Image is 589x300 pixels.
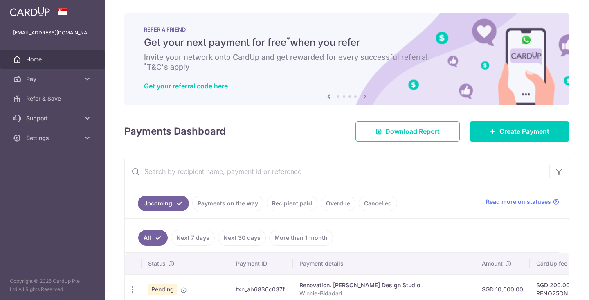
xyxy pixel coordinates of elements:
span: Create Payment [499,126,549,136]
a: Download Report [355,121,460,142]
th: Payment details [293,253,475,274]
p: Winnie-Bidadari [299,289,469,298]
a: Recipient paid [267,196,317,211]
a: Payments on the way [192,196,263,211]
a: Next 7 days [171,230,215,246]
a: Get your referral code here [144,82,228,90]
span: Read more on statuses [486,198,551,206]
a: Next 30 days [218,230,266,246]
p: [EMAIL_ADDRESS][DOMAIN_NAME] [13,29,92,37]
span: CardUp fee [536,259,567,268]
span: Settings [26,134,80,142]
a: Cancelled [359,196,397,211]
a: Read more on statuses [486,198,559,206]
a: Upcoming [138,196,189,211]
span: Status [148,259,166,268]
h6: Invite your network onto CardUp and get rewarded for every successful referral. T&C's apply [144,52,550,72]
span: Home [26,55,80,63]
input: Search by recipient name, payment id or reference [125,158,549,185]
span: Refer & Save [26,95,80,103]
th: Payment ID [229,253,293,274]
img: CardUp [10,7,50,16]
p: REFER A FRIEND [144,26,550,33]
h5: Get your next payment for free when you refer [144,36,550,49]
div: Renovation. [PERSON_NAME] Design Studio [299,281,469,289]
a: Create Payment [470,121,569,142]
span: Amount [482,259,503,268]
span: Download Report [385,126,440,136]
img: RAF banner [124,13,569,105]
iframe: Opens a widget where you can find more information [536,275,581,296]
span: Pay [26,75,80,83]
a: More than 1 month [269,230,333,246]
a: All [138,230,168,246]
span: Support [26,114,80,122]
a: Overdue [321,196,355,211]
span: Pending [148,284,177,295]
h4: Payments Dashboard [124,124,226,139]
